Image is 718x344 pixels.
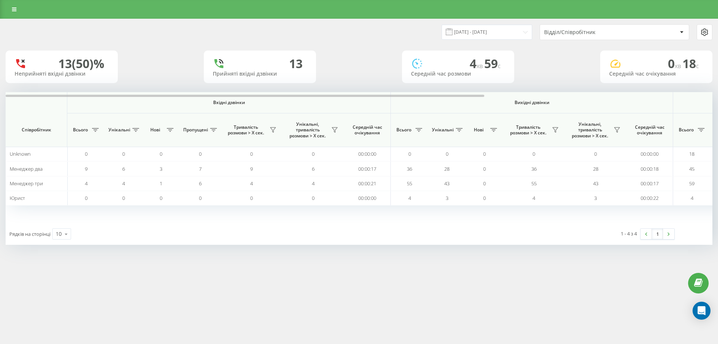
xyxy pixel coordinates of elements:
[626,176,673,191] td: 00:00:17
[626,147,673,161] td: 00:00:00
[531,180,537,187] span: 55
[533,150,535,157] span: 0
[250,150,253,157] span: 0
[689,150,694,157] span: 18
[544,29,633,36] div: Відділ/Співробітник
[689,180,694,187] span: 59
[593,165,598,172] span: 28
[122,165,125,172] span: 6
[668,55,682,71] span: 0
[15,71,109,77] div: Неприйняті вхідні дзвінки
[568,121,611,139] span: Унікальні, тривалість розмови > Х сек.
[483,165,486,172] span: 0
[350,124,385,136] span: Середній час очікування
[594,150,597,157] span: 0
[408,100,656,106] span: Вихідні дзвінки
[250,195,253,201] span: 0
[183,127,208,133] span: Пропущені
[483,150,486,157] span: 0
[407,180,412,187] span: 55
[609,71,703,77] div: Середній час очікування
[621,230,637,237] div: 1 - 4 з 4
[407,165,412,172] span: 36
[531,165,537,172] span: 36
[693,302,711,320] div: Open Intercom Messenger
[286,121,329,139] span: Унікальні, тривалість розмови > Х сек.
[250,180,253,187] span: 4
[85,180,88,187] span: 4
[10,165,43,172] span: Менеджер два
[160,165,162,172] span: 3
[160,195,162,201] span: 0
[483,180,486,187] span: 0
[689,165,694,172] span: 45
[10,195,25,201] span: Юрист
[85,195,88,201] span: 0
[533,195,535,201] span: 4
[87,100,371,106] span: Вхідні дзвінки
[312,150,314,157] span: 0
[411,71,505,77] div: Середній час розмови
[122,195,125,201] span: 0
[58,57,104,71] div: 13 (50)%
[199,165,202,172] span: 7
[344,191,391,206] td: 00:00:00
[446,150,448,157] span: 0
[395,127,413,133] span: Всього
[122,150,125,157] span: 0
[312,180,314,187] span: 4
[408,195,411,201] span: 4
[691,195,693,201] span: 4
[344,161,391,176] td: 00:00:17
[224,124,267,136] span: Тривалість розмови > Х сек.
[12,127,61,133] span: Співробітник
[677,127,696,133] span: Всього
[344,147,391,161] td: 00:00:00
[470,55,484,71] span: 4
[344,176,391,191] td: 00:00:21
[199,150,202,157] span: 0
[160,150,162,157] span: 0
[626,191,673,206] td: 00:00:22
[446,195,448,201] span: 3
[199,195,202,201] span: 0
[594,195,597,201] span: 3
[444,165,449,172] span: 28
[675,62,682,70] span: хв
[498,62,501,70] span: c
[682,55,699,71] span: 18
[507,124,550,136] span: Тривалість розмови > Х сек.
[250,165,253,172] span: 9
[476,62,484,70] span: хв
[289,57,303,71] div: 13
[484,55,501,71] span: 59
[483,195,486,201] span: 0
[312,165,314,172] span: 6
[85,150,88,157] span: 0
[146,127,165,133] span: Нові
[469,127,488,133] span: Нові
[85,165,88,172] span: 9
[312,195,314,201] span: 0
[122,180,125,187] span: 4
[160,180,162,187] span: 1
[71,127,90,133] span: Всього
[593,180,598,187] span: 43
[432,127,454,133] span: Унікальні
[108,127,130,133] span: Унікальні
[56,230,62,238] div: 10
[10,150,31,157] span: Unknown
[652,229,663,239] a: 1
[10,180,43,187] span: Менеджер три
[632,124,667,136] span: Середній час очікування
[408,150,411,157] span: 0
[199,180,202,187] span: 6
[444,180,449,187] span: 43
[213,71,307,77] div: Прийняті вхідні дзвінки
[626,161,673,176] td: 00:00:18
[696,62,699,70] span: c
[9,231,50,237] span: Рядків на сторінці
